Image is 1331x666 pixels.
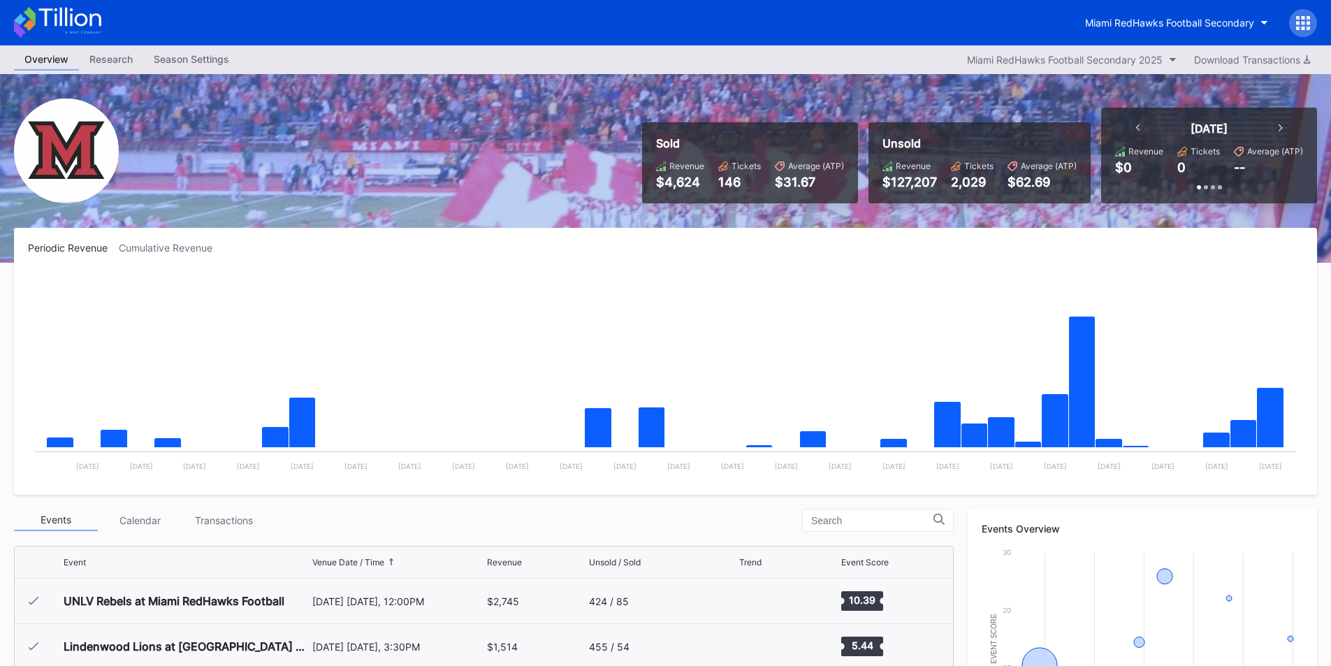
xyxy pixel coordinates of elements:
div: UNLV Rebels at Miami RedHawks Football [64,594,284,608]
text: Event Score [990,614,998,664]
text: [DATE] [1044,462,1067,470]
text: [DATE] [936,462,959,470]
img: Miami_RedHawks_Football_Secondary.png [14,99,119,203]
text: [DATE] [76,462,99,470]
div: Research [79,49,143,69]
text: [DATE] [506,462,529,470]
div: [DATE] [DATE], 12:00PM [312,595,484,607]
text: [DATE] [829,462,852,470]
div: Events Overview [982,523,1303,535]
div: Periodic Revenue [28,242,119,254]
div: Unsold / Sold [589,557,641,567]
button: Miami RedHawks Football Secondary 2025 [960,50,1184,69]
a: Research [79,49,143,71]
text: 30 [1003,548,1011,556]
svg: Chart title [739,584,781,618]
text: [DATE] [1098,462,1121,470]
input: Search [811,515,933,526]
a: Season Settings [143,49,240,71]
div: Unsold [882,136,1077,150]
text: 20 [1003,606,1011,614]
text: [DATE] [721,462,744,470]
div: Revenue [896,161,931,171]
div: -- [1234,160,1245,175]
a: Overview [14,49,79,71]
div: Miami RedHawks Football Secondary [1085,17,1254,29]
div: Miami RedHawks Football Secondary 2025 [967,54,1163,66]
text: [DATE] [882,462,905,470]
div: [DATE] [DATE], 3:30PM [312,641,484,653]
div: [DATE] [1191,122,1228,136]
text: [DATE] [291,462,314,470]
button: Download Transactions [1187,50,1317,69]
div: Season Settings [143,49,240,69]
div: Average (ATP) [1021,161,1077,171]
div: 455 / 54 [589,641,630,653]
div: $0 [1115,160,1132,175]
div: $2,745 [487,595,519,607]
text: [DATE] [613,462,637,470]
div: Sold [656,136,844,150]
div: $127,207 [882,175,937,189]
svg: Chart title [28,271,1303,481]
text: [DATE] [1205,462,1228,470]
div: 0 [1177,160,1186,175]
div: Event [64,557,86,567]
text: [DATE] [183,462,206,470]
text: 5.44 [851,639,873,651]
div: Event Score [841,557,889,567]
text: [DATE] [775,462,798,470]
div: $62.69 [1008,175,1077,189]
text: [DATE] [452,462,475,470]
div: Tickets [1191,146,1220,157]
text: [DATE] [1259,462,1282,470]
div: Trend [739,557,762,567]
svg: Chart title [739,629,781,664]
div: Revenue [669,161,704,171]
div: Tickets [732,161,761,171]
text: [DATE] [398,462,421,470]
text: [DATE] [130,462,153,470]
div: Lindenwood Lions at [GEOGRAPHIC_DATA] RedHawks Football [64,639,309,653]
text: 10.39 [849,594,875,606]
div: Events [14,509,98,531]
div: Cumulative Revenue [119,242,224,254]
button: Miami RedHawks Football Secondary [1075,10,1279,36]
div: 2,029 [951,175,994,189]
text: [DATE] [237,462,260,470]
div: Transactions [182,509,266,531]
div: Tickets [964,161,994,171]
text: [DATE] [344,462,368,470]
div: Calendar [98,509,182,531]
div: Download Transactions [1194,54,1310,66]
div: Revenue [487,557,522,567]
div: 146 [718,175,761,189]
div: $1,514 [487,641,518,653]
div: Average (ATP) [1247,146,1303,157]
div: Revenue [1128,146,1163,157]
text: [DATE] [990,462,1013,470]
div: $4,624 [656,175,704,189]
div: 424 / 85 [589,595,629,607]
text: [DATE] [1151,462,1174,470]
div: Average (ATP) [788,161,844,171]
text: [DATE] [560,462,583,470]
div: Venue Date / Time [312,557,384,567]
text: [DATE] [667,462,690,470]
div: $31.67 [775,175,844,189]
